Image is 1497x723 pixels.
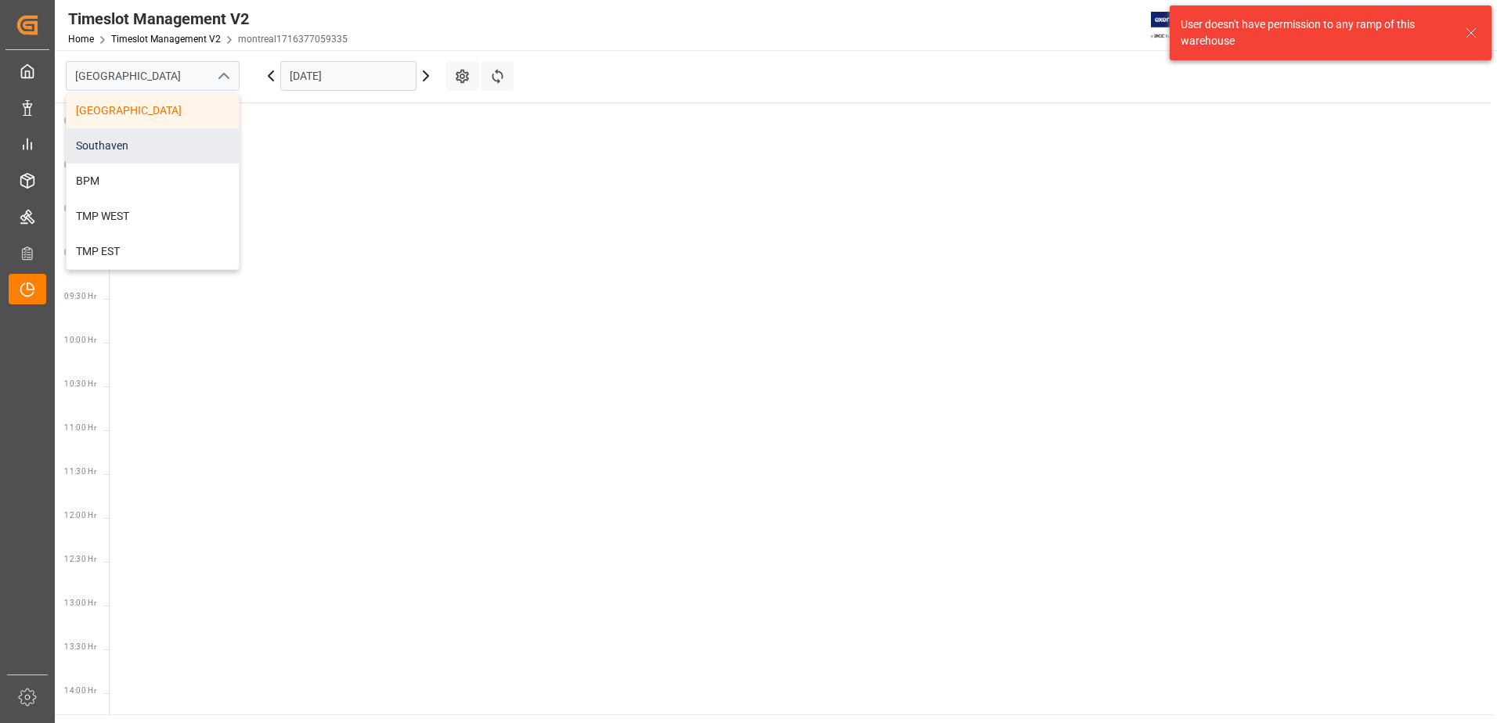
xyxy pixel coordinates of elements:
[66,61,240,91] input: Type to search/select
[64,599,96,607] span: 13:00 Hr
[64,117,96,125] span: 07:30 Hr
[68,7,348,31] div: Timeslot Management V2
[1151,12,1205,39] img: Exertis%20JAM%20-%20Email%20Logo.jpg_1722504956.jpg
[67,234,239,269] div: TMP EST
[64,379,96,388] span: 10:30 Hr
[64,204,96,213] span: 08:30 Hr
[1181,16,1450,49] div: User doesn't have permission to any ramp of this warehouse
[211,64,234,88] button: close menu
[67,93,239,128] div: [GEOGRAPHIC_DATA]
[64,423,96,432] span: 11:00 Hr
[68,34,94,45] a: Home
[64,292,96,300] span: 09:30 Hr
[67,128,239,164] div: Southaven
[67,164,239,199] div: BPM
[64,248,96,257] span: 09:00 Hr
[64,642,96,651] span: 13:30 Hr
[64,555,96,563] span: 12:30 Hr
[280,61,417,91] input: DD.MM.YYYY
[64,160,96,169] span: 08:00 Hr
[64,467,96,476] span: 11:30 Hr
[111,34,221,45] a: Timeslot Management V2
[64,336,96,344] span: 10:00 Hr
[67,199,239,234] div: TMP WEST
[64,511,96,520] span: 12:00 Hr
[64,686,96,695] span: 14:00 Hr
